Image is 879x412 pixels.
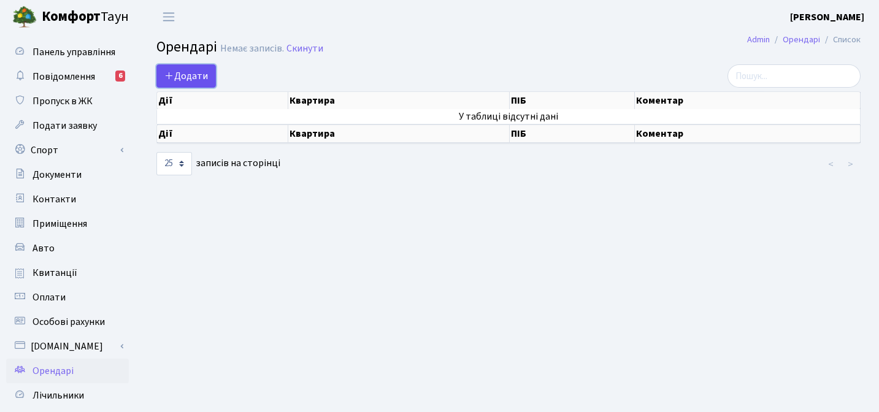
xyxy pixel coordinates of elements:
[33,217,87,231] span: Приміщення
[156,36,217,58] span: Орендарі
[635,92,861,109] th: Коментар
[220,43,284,55] div: Немає записів.
[6,212,129,236] a: Приміщення
[33,364,74,378] span: Орендарі
[6,40,129,64] a: Панель управління
[6,383,129,408] a: Лічильники
[33,389,84,402] span: Лічильники
[157,109,861,124] td: У таблиці відсутні дані
[790,10,864,24] b: [PERSON_NAME]
[153,7,184,27] button: Переключити навігацію
[33,119,97,132] span: Подати заявку
[6,89,129,113] a: Пропуск в ЖК
[156,152,280,175] label: записів на сторінці
[33,266,77,280] span: Квитанції
[157,92,288,109] th: Дії
[33,193,76,206] span: Контакти
[156,64,216,88] a: Додати
[6,261,129,285] a: Квитанції
[6,285,129,310] a: Оплати
[790,10,864,25] a: [PERSON_NAME]
[510,92,635,109] th: ПІБ
[33,94,93,108] span: Пропуск в ЖК
[157,124,288,143] th: Дії
[33,45,115,59] span: Панель управління
[33,70,95,83] span: Повідомлення
[783,33,820,46] a: Орендарі
[288,124,510,143] th: Квартира
[115,71,125,82] div: 6
[6,162,129,187] a: Документи
[286,43,323,55] a: Скинути
[33,242,55,255] span: Авто
[42,7,101,26] b: Комфорт
[635,124,861,143] th: Коментар
[6,113,129,138] a: Подати заявку
[164,69,208,83] span: Додати
[12,5,37,29] img: logo.png
[6,64,129,89] a: Повідомлення6
[33,291,66,304] span: Оплати
[156,152,192,175] select: записів на сторінці
[33,168,82,181] span: Документи
[6,310,129,334] a: Особові рахунки
[33,315,105,329] span: Особові рахунки
[747,33,770,46] a: Admin
[6,138,129,162] a: Спорт
[42,7,129,28] span: Таун
[6,359,129,383] a: Орендарі
[510,124,635,143] th: ПІБ
[820,33,861,47] li: Список
[729,27,879,53] nav: breadcrumb
[6,236,129,261] a: Авто
[288,92,510,109] th: Квартира
[6,334,129,359] a: [DOMAIN_NAME]
[727,64,861,88] input: Пошук...
[6,187,129,212] a: Контакти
